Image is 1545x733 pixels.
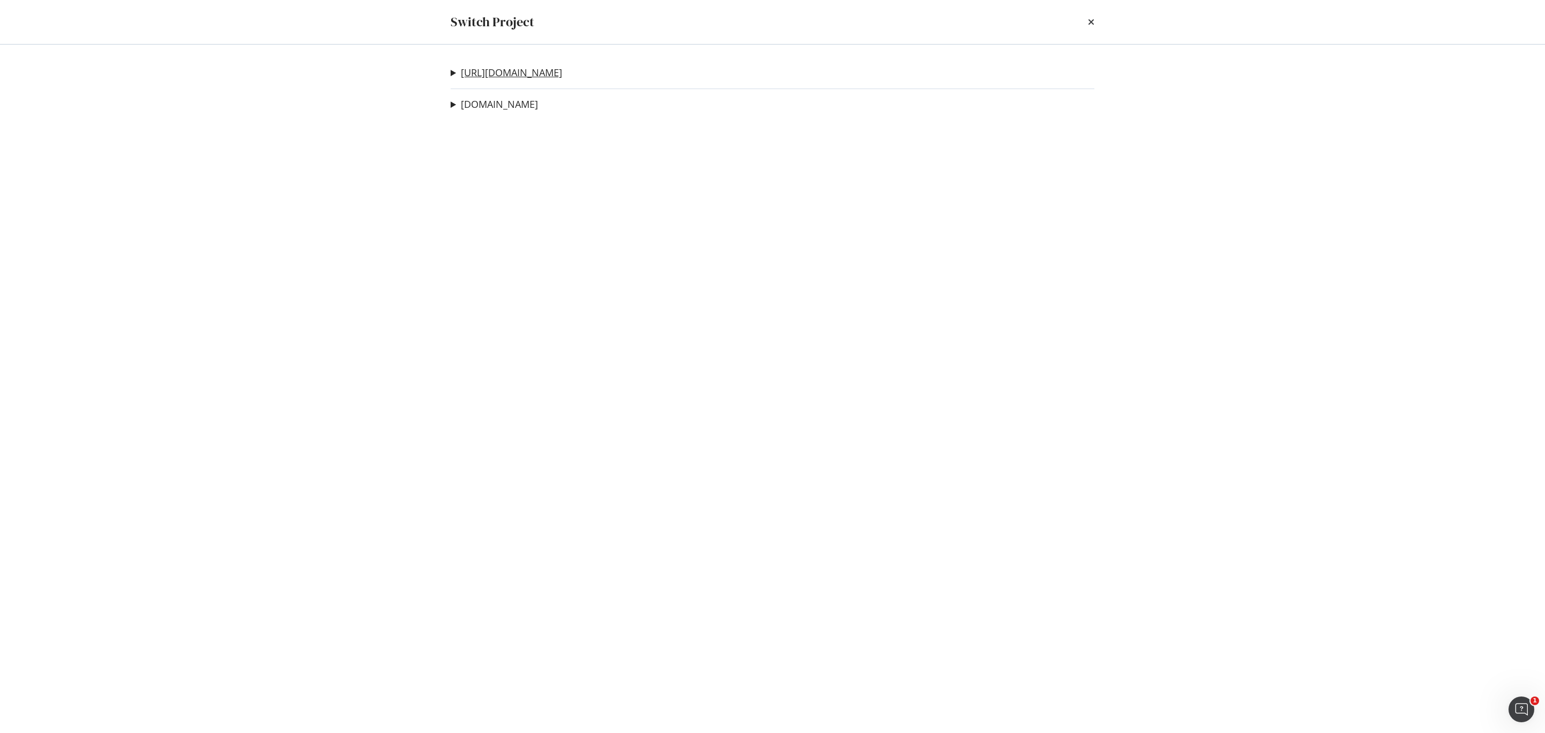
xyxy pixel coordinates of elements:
summary: [DOMAIN_NAME] [451,98,538,112]
div: Switch Project [451,13,534,31]
iframe: Intercom live chat [1509,697,1534,722]
div: times [1088,13,1094,31]
summary: [URL][DOMAIN_NAME] [451,66,562,80]
span: 1 [1531,697,1539,705]
a: [URL][DOMAIN_NAME] [461,67,562,78]
a: [DOMAIN_NAME] [461,99,538,110]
